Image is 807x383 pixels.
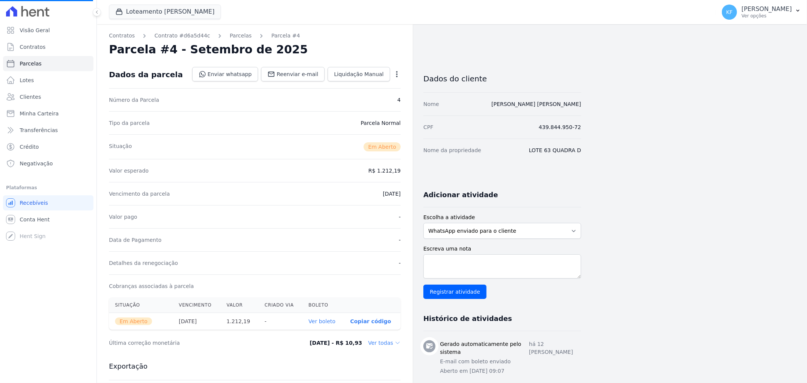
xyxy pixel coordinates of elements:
label: Escolha a atividade [423,213,581,221]
label: Escreva uma nota [423,245,581,253]
dt: Tipo da parcela [109,119,150,127]
a: [PERSON_NAME] [PERSON_NAME] [491,101,581,107]
th: Situação [109,297,173,313]
a: Liquidação Manual [328,67,390,81]
p: E-mail com boleto enviado [440,358,581,366]
span: Negativação [20,160,53,167]
dd: 4 [397,96,401,104]
p: há 12 [PERSON_NAME] [529,340,581,356]
dd: Ver todas [368,339,401,347]
dt: Número da Parcela [109,96,159,104]
dt: Vencimento da parcela [109,190,170,198]
th: [DATE] [173,313,221,330]
a: Visão Geral [3,23,93,38]
h3: Gerado automaticamente pelo sistema [440,340,529,356]
dd: 439.844.950-72 [539,123,581,131]
span: Visão Geral [20,26,50,34]
dt: Nome [423,100,439,108]
span: KF [726,9,732,15]
dd: [DATE] [383,190,401,198]
dd: [DATE] - R$ 10,93 [309,339,362,347]
a: Minha Carteira [3,106,93,121]
div: Plataformas [6,183,90,192]
span: Lotes [20,76,34,84]
span: Recebíveis [20,199,48,207]
h3: Histórico de atividades [423,314,512,323]
span: Liquidação Manual [334,70,384,78]
span: Minha Carteira [20,110,59,117]
dd: Parcela Normal [361,119,401,127]
span: Reenviar e-mail [277,70,318,78]
a: Parcelas [230,32,252,40]
dt: Situação [109,142,132,151]
span: Parcelas [20,60,42,67]
h3: Adicionar atividade [423,190,498,199]
th: 1.212,19 [221,313,259,330]
a: Lotes [3,73,93,88]
span: Transferências [20,126,58,134]
button: Copiar código [350,318,391,324]
span: Em Aberto [364,142,401,151]
a: Contratos [3,39,93,54]
th: - [258,313,302,330]
h2: Parcela #4 - Setembro de 2025 [109,43,308,56]
a: Negativação [3,156,93,171]
dt: Valor pago [109,213,137,221]
a: Parcelas [3,56,93,71]
a: Clientes [3,89,93,104]
th: Vencimento [173,297,221,313]
h3: Dados do cliente [423,74,581,83]
a: Conta Hent [3,212,93,227]
dd: R$ 1.212,19 [369,167,401,174]
span: Em Aberto [115,318,152,325]
th: Boleto [302,297,344,313]
dt: Detalhes da renegociação [109,259,178,267]
a: Enviar whatsapp [192,67,258,81]
dd: LOTE 63 QUADRA D [529,146,581,154]
a: Contrato #d6a5d44c [154,32,210,40]
th: Criado via [258,297,302,313]
p: Ver opções [742,13,792,19]
a: Ver boleto [308,318,335,324]
input: Registrar atividade [423,285,487,299]
dd: - [399,236,401,244]
a: Parcela #4 [271,32,300,40]
a: Contratos [109,32,135,40]
a: Reenviar e-mail [261,67,325,81]
dt: CPF [423,123,433,131]
a: Recebíveis [3,195,93,210]
a: Transferências [3,123,93,138]
nav: Breadcrumb [109,32,401,40]
button: KF [PERSON_NAME] Ver opções [716,2,807,23]
dd: - [399,259,401,267]
dt: Última correção monetária [109,339,281,347]
span: Conta Hent [20,216,50,223]
dt: Cobranças associadas à parcela [109,282,194,290]
div: Dados da parcela [109,70,183,79]
h3: Exportação [109,362,401,371]
dt: Valor esperado [109,167,149,174]
dd: - [399,213,401,221]
p: Aberto em [DATE] 09:07 [440,367,581,375]
span: Contratos [20,43,45,51]
dt: Data de Pagamento [109,236,162,244]
dt: Nome da propriedade [423,146,481,154]
span: Crédito [20,143,39,151]
th: Valor [221,297,259,313]
button: Loteamento [PERSON_NAME] [109,5,221,19]
a: Crédito [3,139,93,154]
p: [PERSON_NAME] [742,5,792,13]
span: Clientes [20,93,41,101]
